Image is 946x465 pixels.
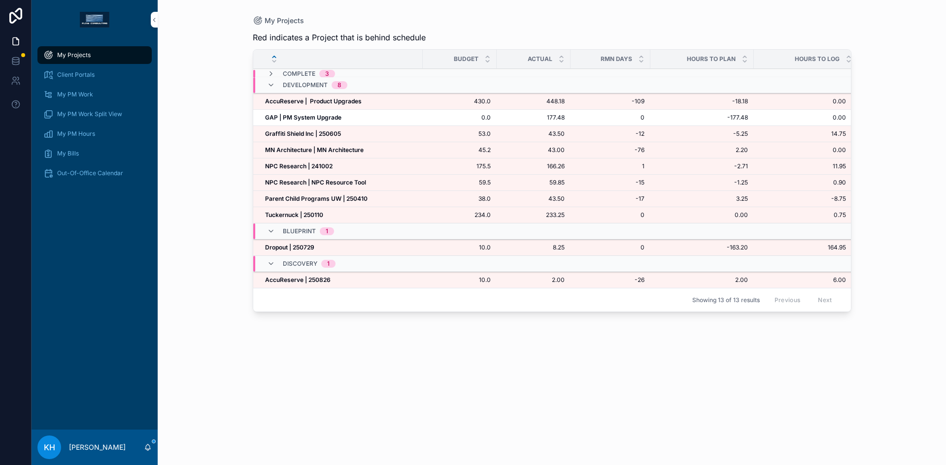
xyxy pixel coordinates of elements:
a: NPC Research | NPC Resource Tool [265,179,417,186]
span: -163.20 [656,244,748,251]
span: -18.18 [656,97,748,105]
a: My PM Work [37,86,152,103]
a: 10.0 [429,244,491,251]
span: Hours to Log [795,55,840,63]
strong: Graffiti Shield Inc | 250605 [265,130,341,137]
span: 2.20 [656,146,748,154]
div: 3 [325,70,329,78]
a: Out-Of-Office Calendar [37,164,152,182]
a: 0.00 [754,146,846,154]
span: My Bills [57,150,79,157]
div: 1 [326,227,328,235]
div: 8 [338,81,341,89]
a: -109 [576,97,644,105]
a: 0.00 [754,114,846,122]
a: 43.00 [503,146,565,154]
span: Out-Of-Office Calendar [57,169,123,177]
div: scrollable content [32,39,158,195]
a: -2.71 [656,162,748,170]
a: 0.00 [656,211,748,219]
a: AccuReserve | 250826 [265,276,417,284]
a: 0.75 [754,211,846,219]
strong: AccuReserve | Product Upgrades [265,97,362,105]
span: -15 [576,179,644,186]
strong: GAP | PM System Upgrade [265,114,341,121]
a: 10.0 [429,276,491,284]
a: 234.0 [429,211,491,219]
span: Complete [283,70,315,78]
a: NPC Research | 241002 [265,162,417,170]
span: Hours to Plan [687,55,736,63]
span: Showing 13 of 13 results [692,296,760,304]
span: KH [44,441,55,453]
a: 3.25 [656,195,748,203]
a: 6.00 [754,276,846,284]
span: -8.75 [754,195,846,203]
span: 53.0 [429,130,491,138]
span: 164.95 [754,244,846,251]
span: 175.5 [429,162,491,170]
a: -76 [576,146,644,154]
span: Discovery [283,260,317,268]
a: -177.48 [656,114,748,122]
span: RMN Days [601,55,632,63]
a: 177.48 [503,114,565,122]
a: 166.26 [503,162,565,170]
a: 8.25 [503,244,565,251]
a: -17 [576,195,644,203]
span: Budget [454,55,478,63]
a: 0 [576,211,644,219]
p: [PERSON_NAME] [69,442,126,452]
span: 14.75 [754,130,846,138]
strong: Parent Child Programs UW | 250410 [265,195,368,202]
a: 11.95 [754,162,846,170]
a: My Projects [37,46,152,64]
a: 233.25 [503,211,565,219]
span: -5.25 [656,130,748,138]
a: GAP | PM System Upgrade [265,114,417,122]
span: 59.85 [503,179,565,186]
span: My Projects [265,16,304,26]
a: -12 [576,130,644,138]
a: Dropout | 250729 [265,244,417,251]
span: 2.00 [656,276,748,284]
a: My Projects [253,16,304,26]
a: My PM Work Split View [37,105,152,123]
a: Client Portals [37,66,152,84]
a: 38.0 [429,195,491,203]
span: 43.50 [503,130,565,138]
a: 448.18 [503,97,565,105]
a: 0 [576,114,644,122]
a: MN Architecture | MN Architecture [265,146,417,154]
span: 45.2 [429,146,491,154]
a: Graffiti Shield Inc | 250605 [265,130,417,138]
a: 0 [576,244,644,251]
a: 43.50 [503,195,565,203]
span: Development [283,81,328,89]
a: 0.0 [429,114,491,122]
a: 59.5 [429,179,491,186]
span: My Projects [57,51,91,59]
